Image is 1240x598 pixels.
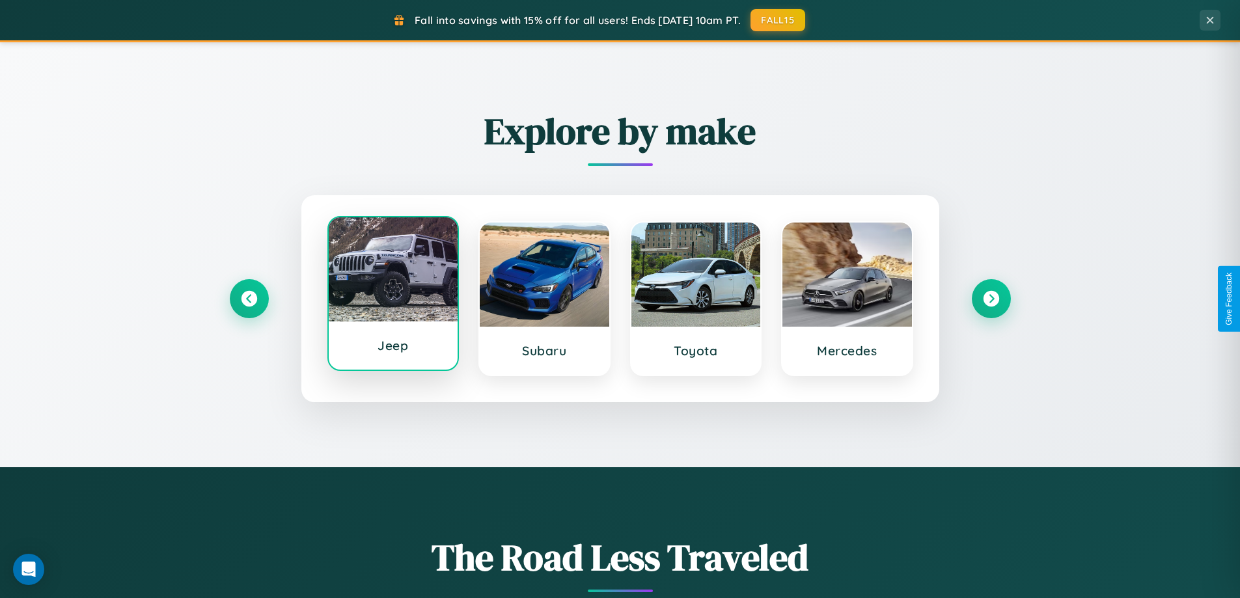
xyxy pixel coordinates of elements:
[342,338,445,353] h3: Jeep
[13,554,44,585] div: Open Intercom Messenger
[415,14,741,27] span: Fall into savings with 15% off for all users! Ends [DATE] 10am PT.
[751,9,805,31] button: FALL15
[230,532,1011,582] h1: The Road Less Traveled
[1224,273,1233,325] div: Give Feedback
[644,343,748,359] h3: Toyota
[493,343,596,359] h3: Subaru
[230,106,1011,156] h2: Explore by make
[795,343,899,359] h3: Mercedes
